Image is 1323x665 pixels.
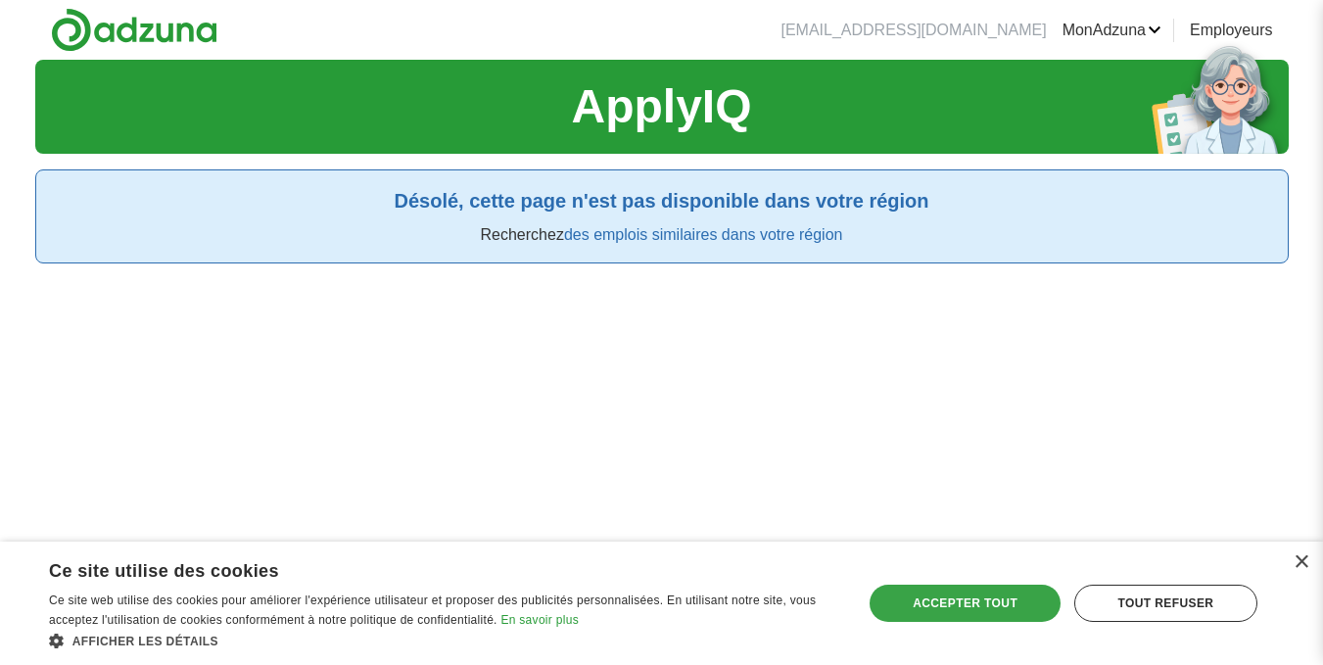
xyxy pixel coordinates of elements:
[49,594,816,627] font: Ce site web utilise des cookies pour améliorer l'expérience utilisateur et proposer des publicité...
[1063,19,1161,42] a: MonAdzuna
[1074,585,1257,622] div: Tout refuser
[49,631,839,650] div: Afficher les détails
[564,226,843,243] a: des emplois similaires dans votre région
[49,561,279,581] font: Ce site utilise des cookies
[913,596,1017,610] font: Accepter tout
[481,226,564,243] font: Recherchez
[500,613,579,627] a: Lire la suite, ouvre une nouvelle fenêtre
[571,80,751,132] font: ApplyIQ
[1063,22,1146,38] font: MonAdzuna
[394,190,928,212] font: Désolé, cette page n'est pas disponible dans votre région
[51,8,217,52] img: Logo d'Adzuna
[780,22,1046,38] font: [EMAIL_ADDRESS][DOMAIN_NAME]
[1294,555,1308,570] div: Fermer
[1190,22,1272,38] font: Employeurs
[500,613,579,627] font: En savoir plus
[72,635,218,648] font: Afficher les détails
[1294,546,1310,577] font: ×
[1117,596,1213,610] font: Tout refuser
[870,585,1060,622] div: Accepter tout
[1190,19,1272,42] a: Employeurs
